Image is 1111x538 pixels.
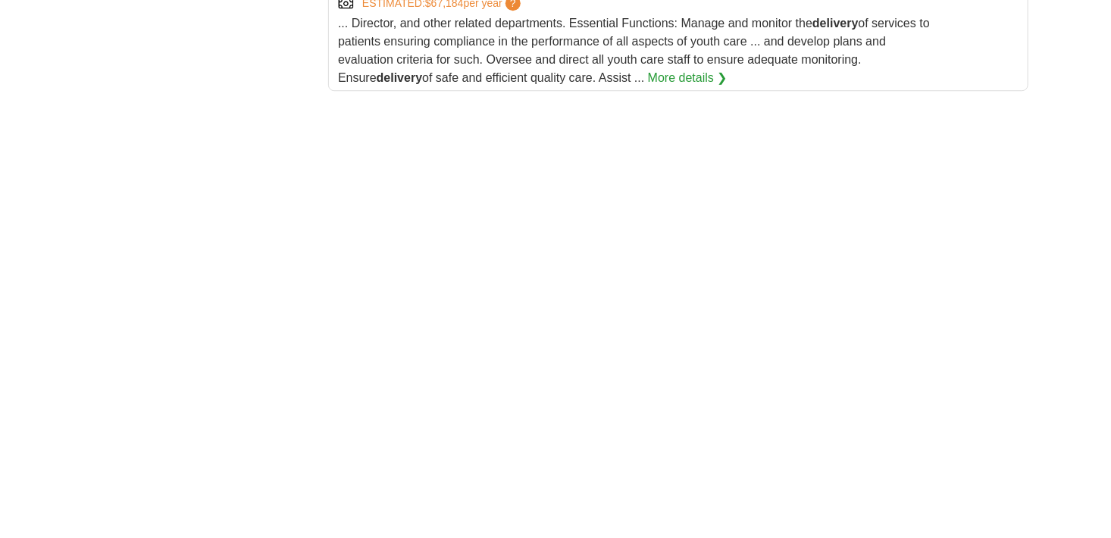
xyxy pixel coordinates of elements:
[377,71,422,84] strong: delivery
[648,69,728,87] a: More details ❯
[812,17,858,30] strong: delivery
[338,17,930,84] span: ... Director, and other related departments. Essential Functions: Manage and monitor the of servi...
